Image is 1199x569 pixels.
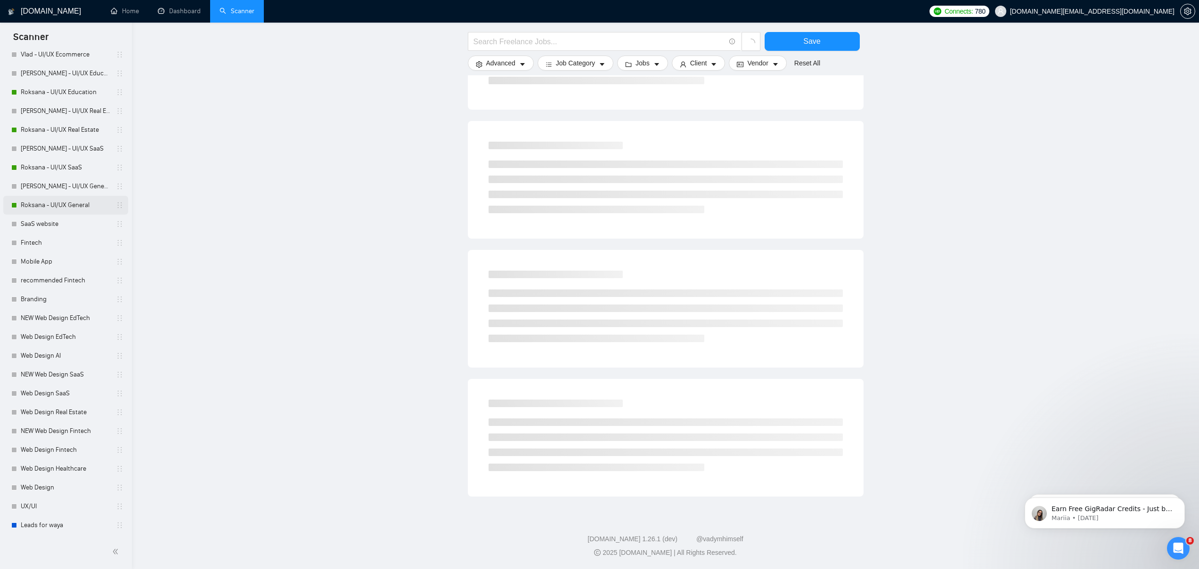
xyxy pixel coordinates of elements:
[997,8,1004,15] span: user
[672,56,726,71] button: userClientcaret-down
[21,83,110,102] a: Roksana - UI/UX Education
[116,145,123,152] span: holder
[116,88,123,96] span: holder
[710,61,717,68] span: caret-down
[116,409,123,416] span: holder
[729,39,735,45] span: info-circle
[729,56,786,71] button: idcardVendorcaret-down
[680,61,686,68] span: user
[473,36,725,48] input: Search Freelance Jobs...
[158,7,201,15] a: dashboardDashboard
[116,126,123,134] span: holder
[116,277,123,284] span: holder
[21,384,110,403] a: Web Design SaaS
[653,61,660,68] span: caret-down
[21,516,110,535] a: Leads for waya
[111,7,139,15] a: homeHome
[476,61,482,68] span: setting
[468,56,534,71] button: settingAdvancedcaret-down
[794,58,820,68] a: Reset All
[617,56,668,71] button: folderJobscaret-down
[6,30,56,50] span: Scanner
[21,328,110,346] a: Web Design EdTech
[21,422,110,441] a: NEW Web Design Fintech
[116,465,123,473] span: holder
[21,45,110,64] a: Vlad - UI/UX Ecommerce
[1167,537,1190,560] iframe: Intercom live chat
[116,446,123,454] span: holder
[21,139,110,158] a: [PERSON_NAME] - UI/UX SaaS
[21,120,110,139] a: Roksana - UI/UX Real Estate
[116,521,123,529] span: holder
[1181,8,1195,15] span: setting
[690,58,707,68] span: Client
[636,58,650,68] span: Jobs
[116,258,123,265] span: holder
[538,56,613,71] button: barsJob Categorycaret-down
[116,314,123,322] span: holder
[21,252,110,271] a: Mobile App
[116,51,123,58] span: holder
[1180,4,1195,19] button: setting
[556,58,595,68] span: Job Category
[21,365,110,384] a: NEW Web Design SaaS
[21,346,110,365] a: Web Design AI
[21,233,110,252] a: Fintech
[116,70,123,77] span: holder
[934,8,941,15] img: upwork-logo.png
[945,6,973,16] span: Connects:
[116,201,123,209] span: holder
[116,371,123,378] span: holder
[116,296,123,303] span: holder
[625,61,632,68] span: folder
[21,497,110,516] a: UX/UI
[594,549,601,556] span: copyright
[116,352,123,360] span: holder
[139,548,1191,558] div: 2025 [DOMAIN_NAME] | All Rights Reserved.
[21,478,110,497] a: Web Design
[116,427,123,435] span: holder
[546,61,552,68] span: bars
[765,32,860,51] button: Save
[21,177,110,196] a: [PERSON_NAME] - UI/UX General
[599,61,605,68] span: caret-down
[747,39,755,47] span: loading
[116,183,123,190] span: holder
[21,158,110,177] a: Roksana - UI/UX SaaS
[587,535,677,543] a: [DOMAIN_NAME] 1.26.1 (dev)
[747,58,768,68] span: Vendor
[116,107,123,115] span: holder
[116,239,123,247] span: holder
[772,61,779,68] span: caret-down
[21,309,110,328] a: NEW Web Design EdTech
[116,503,123,510] span: holder
[8,4,15,19] img: logo
[21,271,110,290] a: recommended Fintech
[21,459,110,478] a: Web Design Healthcare
[803,35,820,47] span: Save
[21,196,110,215] a: Roksana - UI/UX General
[21,403,110,422] a: Web Design Real Estate
[116,333,123,341] span: holder
[21,64,110,83] a: [PERSON_NAME] - UI/UX Education
[696,535,743,543] a: @vadymhimself
[116,164,123,171] span: holder
[1011,478,1199,544] iframe: Intercom notifications message
[112,547,122,556] span: double-left
[21,441,110,459] a: Web Design Fintech
[21,290,110,309] a: Branding
[116,390,123,397] span: holder
[975,6,985,16] span: 780
[116,220,123,228] span: holder
[21,102,110,120] a: [PERSON_NAME] - UI/UX Real Estate
[220,7,254,15] a: searchScanner
[21,215,110,233] a: SaaS website
[519,61,526,68] span: caret-down
[116,484,123,491] span: holder
[1186,537,1194,545] span: 8
[486,58,515,68] span: Advanced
